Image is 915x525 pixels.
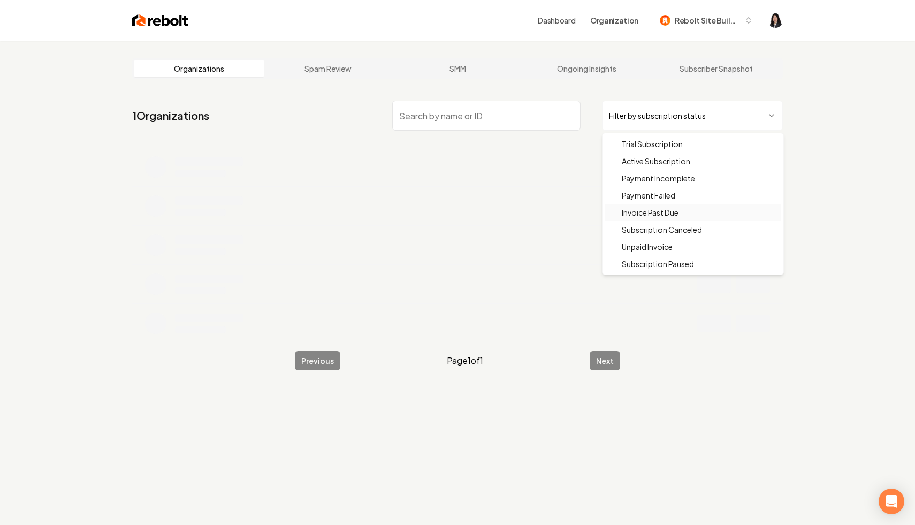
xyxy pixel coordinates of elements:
span: Unpaid Invoice [622,241,673,252]
span: Trial Subscription [622,139,683,149]
span: Payment Incomplete [622,173,695,184]
span: Invoice Past Due [622,207,678,218]
span: Subscription Paused [622,258,694,269]
span: Active Subscription [622,156,690,166]
span: Payment Failed [622,190,675,201]
span: Subscription Canceled [622,224,702,235]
